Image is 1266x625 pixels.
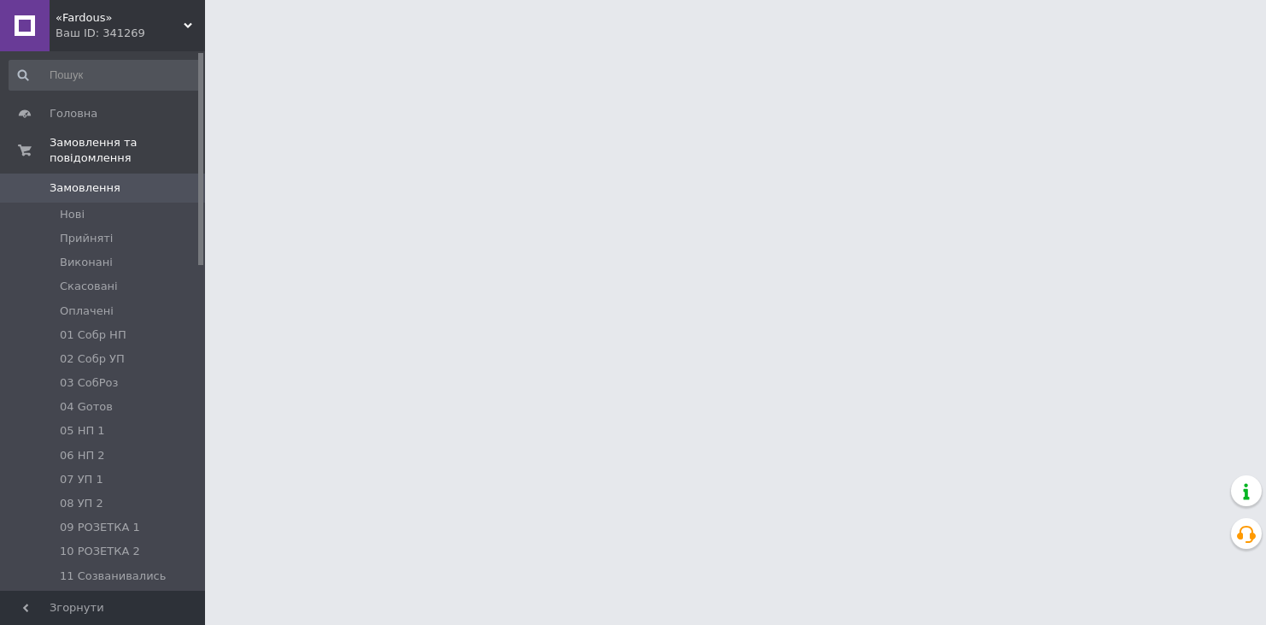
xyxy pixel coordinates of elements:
[50,106,97,121] span: Головна
[60,544,140,559] span: 10 РОЗЕТКА 2
[9,60,202,91] input: Пошук
[60,327,126,343] span: 01 Cобр НП
[60,399,113,415] span: 04 Gотов
[60,448,105,463] span: 06 НП 2
[50,180,120,196] span: Замовлення
[60,472,103,487] span: 07 УП 1
[60,279,118,294] span: Скасовані
[60,375,118,391] span: 03 CобРоз
[56,10,184,26] span: «Fardous»
[56,26,205,41] div: Ваш ID: 341269
[60,304,114,319] span: Оплачені
[60,569,166,584] span: 11 Созванивались
[60,207,85,222] span: Нові
[60,520,140,535] span: 09 РОЗЕТКА 1
[60,351,125,367] span: 02 Cобр УП
[60,255,113,270] span: Виконані
[60,423,105,439] span: 05 НП 1
[50,135,205,166] span: Замовлення та повідомлення
[60,496,103,511] span: 08 УП 2
[60,231,113,246] span: Прийняті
